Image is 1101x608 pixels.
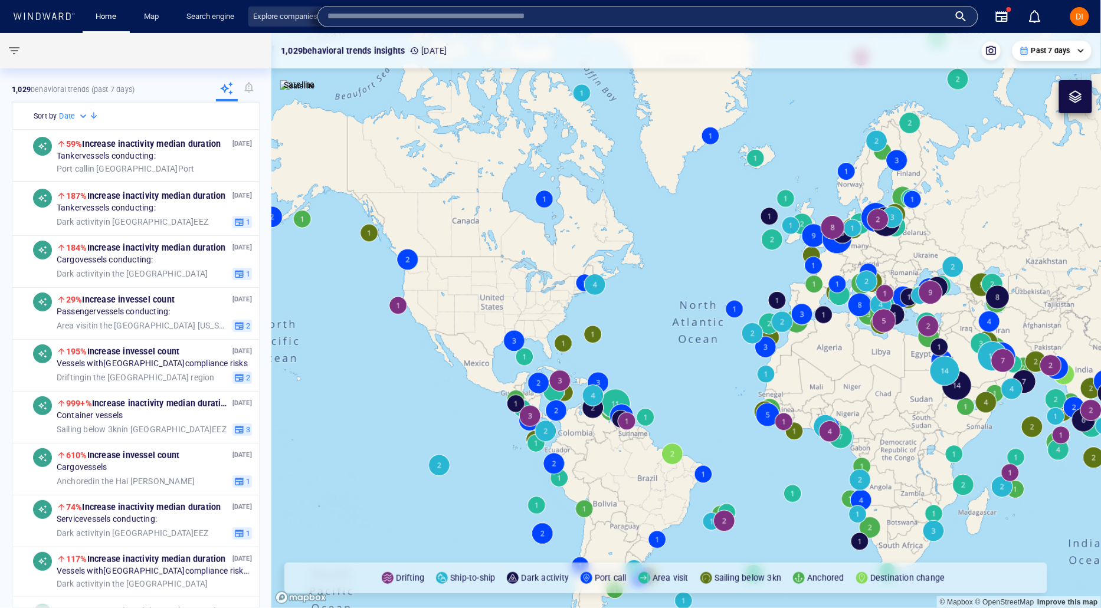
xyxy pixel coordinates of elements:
a: Map feedback [1037,598,1098,606]
span: 187% [66,191,87,201]
span: Vessels with [GEOGRAPHIC_DATA] compliance risks [57,359,248,369]
span: Sailing below 3kn [57,424,122,433]
span: Vessels with [GEOGRAPHIC_DATA] compliance risks conducting: [57,566,252,577]
span: in the [GEOGRAPHIC_DATA] region [57,372,215,383]
span: in the [GEOGRAPHIC_DATA] [57,579,208,589]
span: Increase in vessel count [66,451,179,460]
p: [DATE] [232,553,252,564]
img: satellite [280,80,315,92]
span: in [GEOGRAPHIC_DATA] EEZ [57,424,227,435]
h6: Sort by [34,110,57,122]
span: 184% [66,243,87,252]
a: Explore companies [248,6,322,27]
p: Area visit [653,571,689,585]
span: 1 [244,476,250,487]
span: in [GEOGRAPHIC_DATA] Port [57,163,195,174]
span: 1 [244,216,250,227]
span: Tanker vessels conducting: [57,203,156,213]
p: Sailing below 3kn [715,571,781,585]
span: 1 [244,528,250,538]
span: Service vessels conducting: [57,514,157,525]
p: Satellite [284,78,315,92]
span: in the Hai [PERSON_NAME] [57,476,195,487]
p: Port call [595,571,627,585]
span: 610% [66,451,87,460]
button: 1 [232,475,252,488]
p: [DATE] [232,138,252,149]
span: 195% [66,347,87,356]
div: Notification center [1028,9,1042,24]
p: Past 7 days [1031,45,1070,56]
span: Increase in vessel count [66,295,175,304]
button: 3 [232,423,252,436]
span: in [GEOGRAPHIC_DATA] EEZ [57,216,208,227]
p: 1,029 behavioral trends insights [281,44,405,58]
p: behavioral trends (Past 7 days) [12,84,135,95]
p: Dark activity [521,571,569,585]
strong: 1,029 [12,85,31,94]
span: Increase in activity median duration [66,502,221,512]
span: Port call [57,163,88,173]
button: Map [135,6,172,27]
a: OpenStreetMap [975,598,1034,606]
button: 1 [232,527,252,540]
span: Passenger vessels conducting: [57,307,171,317]
div: Past 7 days [1020,45,1084,56]
span: Increase in activity median duration [66,139,221,149]
button: Home [87,6,125,27]
h6: Date [59,110,75,122]
p: [DATE] [232,242,252,253]
button: 1 [232,267,252,280]
p: [DATE] [232,190,252,201]
p: Drifting [396,571,424,585]
p: Destination change [870,571,945,585]
p: Ship-to-ship [450,571,495,585]
span: 74% [66,502,83,512]
span: 3 [244,424,250,435]
a: Home [91,6,122,27]
span: in [GEOGRAPHIC_DATA] EEZ [57,528,208,538]
span: Increase in activity median duration [66,191,226,201]
span: in the [GEOGRAPHIC_DATA] [US_STATE] [57,320,228,331]
span: Dark activity [57,268,104,278]
span: in the [GEOGRAPHIC_DATA] [57,268,208,279]
span: Container vessels [57,410,123,421]
span: Anchored [57,476,93,485]
span: 999+% [66,399,92,408]
span: DI [1076,12,1084,21]
button: 1 [232,215,252,228]
span: 29% [66,295,83,304]
span: Area visit [57,320,91,330]
span: 117% [66,554,87,564]
span: 2 [244,372,250,383]
button: 2 [232,371,252,384]
span: Increase in vessel count [66,347,179,356]
p: [DATE] [232,346,252,357]
span: Increase in activity median duration [66,399,231,408]
a: Search engine [182,6,239,27]
a: Map [139,6,168,27]
span: Drifting [57,372,85,382]
span: Cargo vessels [57,462,107,473]
span: Dark activity [57,216,104,226]
div: Date [59,110,89,122]
span: Increase in activity median duration [66,243,226,252]
span: Dark activity [57,579,104,588]
a: Mapbox [940,598,973,606]
p: Anchored [807,571,844,585]
p: [DATE] [232,449,252,461]
span: 59% [66,139,83,149]
p: [DATE] [232,397,252,409]
button: 2 [232,319,252,332]
button: DI [1068,5,1092,28]
iframe: Chat [1051,555,1092,599]
p: [DATE] [232,501,252,512]
span: Dark activity [57,528,104,537]
span: Cargo vessels conducting: [57,255,153,265]
span: Tanker vessels conducting: [57,151,156,162]
span: Increase in activity median duration [66,554,226,564]
p: [DATE] [232,294,252,305]
p: [DATE] [409,44,447,58]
